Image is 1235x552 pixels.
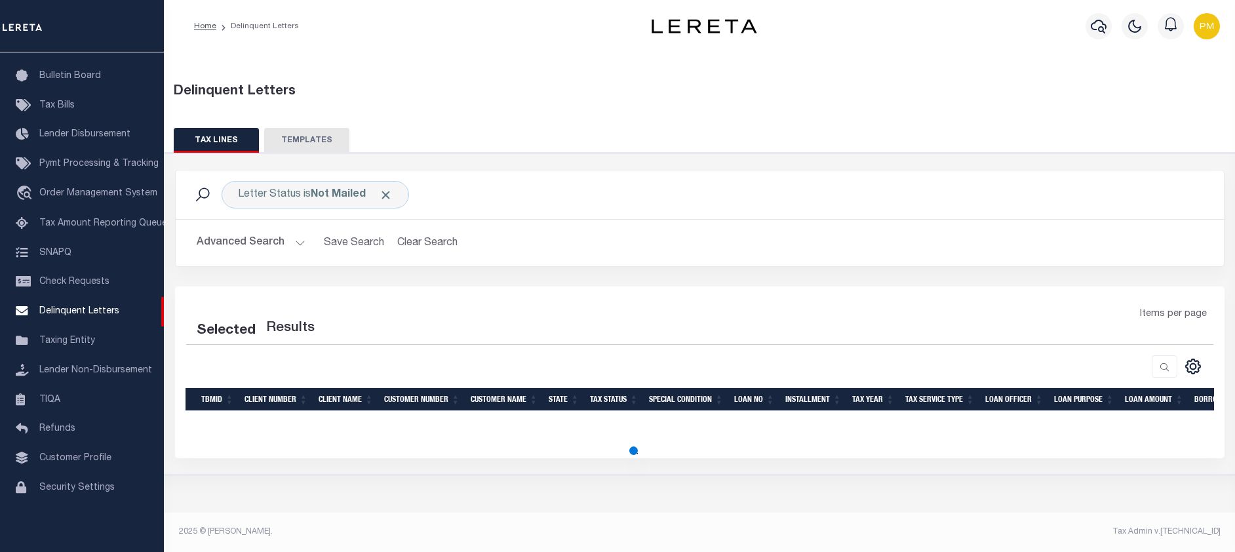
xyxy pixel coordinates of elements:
[39,219,167,228] span: Tax Amount Reporting Queue
[266,318,315,339] label: Results
[313,388,379,411] th: Client Name
[900,388,980,411] th: Tax Service Type
[39,483,115,492] span: Security Settings
[543,388,585,411] th: STATE
[585,388,644,411] th: Tax Status
[194,22,216,30] a: Home
[222,181,409,208] div: Click to Edit
[709,526,1221,538] div: Tax Admin v.[TECHNICAL_ID]
[174,128,259,153] button: TAX LINES
[780,388,847,411] th: Installment
[39,130,130,139] span: Lender Disbursement
[39,248,71,257] span: SNAPQ
[316,230,392,256] button: Save Search
[39,336,95,345] span: Taxing Entity
[311,189,366,200] b: Not Mailed
[39,454,111,463] span: Customer Profile
[729,388,780,411] th: LOAN NO
[39,189,157,198] span: Order Management System
[465,388,543,411] th: Customer Name
[39,366,152,375] span: Lender Non-Disbursement
[264,128,349,153] button: TEMPLATES
[197,230,305,256] button: Advanced Search
[1120,388,1189,411] th: LOAN AMOUNT
[39,277,109,286] span: Check Requests
[216,20,299,32] li: Delinquent Letters
[39,71,101,81] span: Bulletin Board
[169,526,700,538] div: 2025 © [PERSON_NAME].
[39,159,159,168] span: Pymt Processing & Tracking
[644,388,729,411] th: Special Condition
[239,388,313,411] th: Client Number
[1140,307,1207,322] span: Items per page
[1194,13,1220,39] img: svg+xml;base64,PHN2ZyB4bWxucz0iaHR0cDovL3d3dy53My5vcmcvMjAwMC9zdmciIHBvaW50ZXItZXZlbnRzPSJub25lIi...
[379,188,393,202] span: Click to Remove
[392,230,463,256] button: Clear Search
[1049,388,1120,411] th: LOAN PURPOSE
[174,82,1226,102] div: Delinquent Letters
[16,186,37,203] i: travel_explore
[847,388,900,411] th: Tax Year
[39,395,60,404] span: TIQA
[197,321,256,342] div: Selected
[652,19,756,33] img: logo-dark.svg
[196,388,239,411] th: TBMID
[980,388,1049,411] th: LOAN OFFICER
[39,307,119,316] span: Delinquent Letters
[39,101,75,110] span: Tax Bills
[379,388,465,411] th: Customer Number
[39,424,75,433] span: Refunds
